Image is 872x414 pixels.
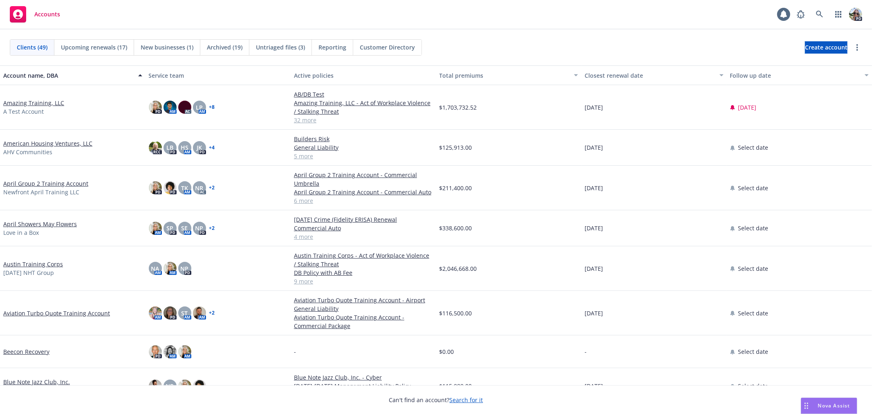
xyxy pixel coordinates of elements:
img: photo [149,345,162,358]
span: Select date [738,309,769,317]
img: photo [193,306,206,319]
button: Total premiums [436,65,582,85]
a: Builders Risk [294,135,433,143]
img: photo [178,101,191,114]
span: [DATE] [585,143,603,152]
span: Newfront April Training LLC [3,188,79,196]
span: [DATE] [585,224,603,232]
span: Select date [738,347,769,356]
span: $125,913.00 [439,143,472,152]
a: Search [811,6,828,22]
a: [DATE] Crime (Fidelity ERISA) Renewal [294,215,433,224]
button: Service team [146,65,291,85]
span: [DATE] [585,184,603,192]
a: DB Policy with AB Fee [294,268,433,277]
span: - [294,347,296,356]
a: Aviation Turbo Quote Training Account [3,309,110,317]
a: Switch app [830,6,847,22]
button: Active policies [291,65,436,85]
a: Commercial Auto [294,224,433,232]
span: NR [195,184,204,192]
span: Select date [738,224,769,232]
span: LB [166,143,173,152]
a: AB/DB Test [294,90,433,99]
img: photo [178,345,191,358]
span: SP [166,224,173,232]
span: [DATE] [585,103,603,112]
a: April Group 2 Training Account [3,179,88,188]
img: photo [149,181,162,194]
span: Select date [738,264,769,273]
span: JK [197,143,202,152]
img: photo [149,101,162,114]
a: Aviation Turbo Quote Training Account - Commercial Package [294,313,433,330]
img: photo [149,141,162,154]
span: $0.00 [439,347,454,356]
span: Can't find an account? [389,396,483,404]
span: NR [166,382,174,390]
a: + 8 [209,105,215,110]
span: Archived (19) [207,43,242,52]
button: Closest renewal date [581,65,727,85]
div: Service team [149,71,288,80]
span: Select date [738,184,769,192]
a: Blue Note Jazz Club, Inc. - Cyber [294,373,433,382]
span: NP [181,264,189,273]
span: Customer Directory [360,43,415,52]
button: Nova Assist [801,398,857,414]
a: American Housing Ventures, LLC [3,139,92,148]
span: Upcoming renewals (17) [61,43,127,52]
span: [DATE] [585,382,603,390]
span: Select date [738,382,769,390]
span: [DATE] [585,309,603,317]
span: Reporting [318,43,346,52]
span: A Test Account [3,107,44,116]
a: April Group 2 Training Account - Commercial Auto [294,188,433,196]
a: + 2 [209,226,215,231]
span: [DATE] [585,264,603,273]
span: $1,703,732.52 [439,103,477,112]
span: Clients (49) [17,43,47,52]
a: Austin Training Corps - Act of Workplace Violence / Stalking Threat [294,251,433,268]
span: Nova Assist [818,402,850,409]
img: photo [164,345,177,358]
a: [DATE]-[DATE] Management Liability Policy [294,382,433,390]
img: photo [149,306,162,319]
span: ST [182,309,188,317]
a: + 2 [209,310,215,315]
div: Total premiums [439,71,569,80]
a: Amazing Training, LLC - Act of Workplace Violence / Stalking Threat [294,99,433,116]
div: Account name, DBA [3,71,133,80]
a: Create account [805,41,847,54]
span: Accounts [34,11,60,18]
a: General Liability [294,143,433,152]
a: Aviation Turbo Quote Training Account - Airport General Liability [294,296,433,313]
span: [DATE] NHT Group [3,268,54,277]
a: Amazing Training, LLC [3,99,64,107]
span: Select date [738,143,769,152]
span: NP [195,224,204,232]
span: $116,500.00 [439,309,472,317]
span: LP [196,103,203,112]
span: $211,400.00 [439,184,472,192]
span: New businesses (1) [141,43,193,52]
div: Active policies [294,71,433,80]
span: - [585,347,587,356]
a: Report a Bug [793,6,809,22]
span: Create account [805,40,847,55]
span: SE [182,224,188,232]
img: photo [164,181,177,194]
a: more [852,43,862,52]
a: 9 more [294,277,433,286]
a: Blue Note Jazz Club, Inc. [3,378,70,386]
span: $338,600.00 [439,224,472,232]
img: photo [164,101,177,114]
div: Closest renewal date [585,71,715,80]
span: AHV Communities [3,148,52,156]
a: Accounts [7,3,63,26]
